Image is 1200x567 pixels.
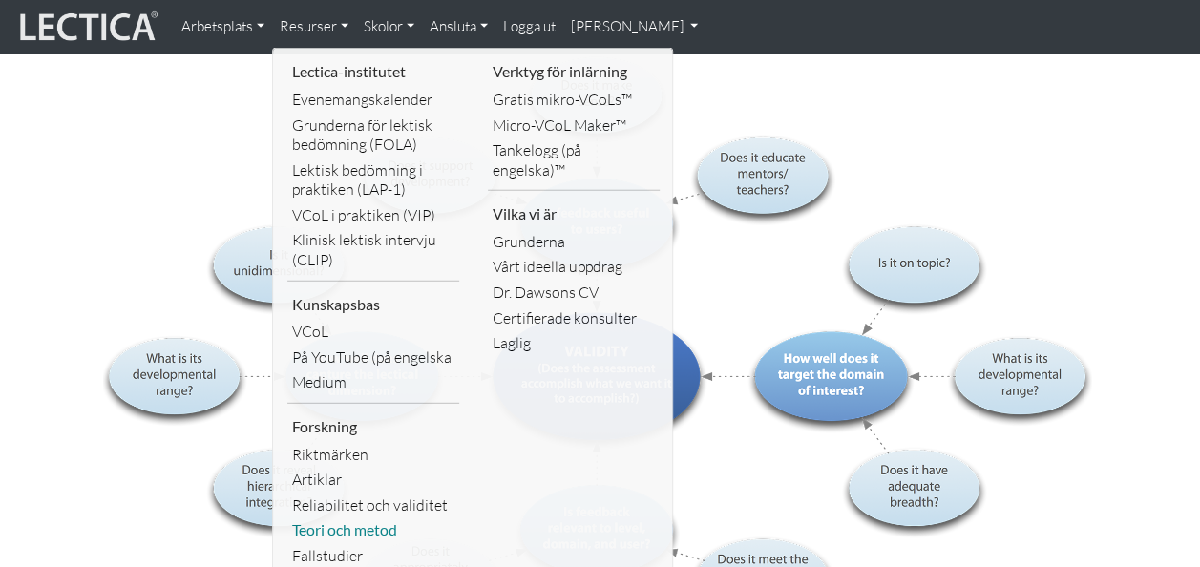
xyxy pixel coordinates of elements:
[287,442,459,468] a: Riktmärken
[287,411,459,442] li: Forskning
[422,8,495,46] a: Ansluta
[488,280,660,305] a: Dr. Dawsons CV
[287,517,459,543] a: Teori och metod
[287,113,459,157] a: Grunderna för lektisk bedömning (FOLA)
[287,202,459,228] a: VCoL i praktiken (VIP)
[287,319,459,345] a: VCoL
[287,467,459,493] a: Artiklar
[488,113,660,138] a: Micro-VCoL Maker™
[488,199,660,229] li: Vilka vi är
[488,229,660,255] a: Grunderna
[272,8,356,46] a: Resurser
[495,8,563,46] a: Logga ut
[287,369,459,395] a: Medium
[571,17,684,35] font: [PERSON_NAME]
[287,493,459,518] a: Reliabilitet och validitet
[287,289,459,320] li: Kunskapsbas
[287,87,459,113] a: Evenemangskalender
[488,305,660,331] a: Certifierade konsulter
[488,330,660,356] a: Laglig
[287,56,459,87] li: Lectica-institutet
[287,157,459,202] a: Lektisk bedömning i praktiken (LAP-1)
[488,56,660,87] li: Verktyg för inlärning
[488,87,660,113] a: Gratis mikro-VCoLs™
[287,227,459,272] a: Klinisk lektisk intervju (CLIP)
[287,345,459,370] a: På YouTube (på engelska
[488,137,660,182] a: Tankelogg (på engelska)™
[15,9,158,45] img: lecticalive
[174,8,272,46] a: Arbetsplats
[356,8,422,46] a: Skolor
[563,8,706,46] a: [PERSON_NAME]
[488,254,660,280] a: Vårt ideella uppdrag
